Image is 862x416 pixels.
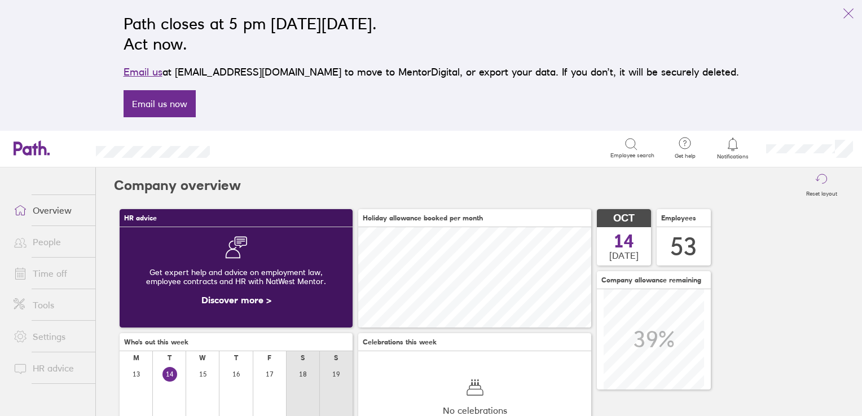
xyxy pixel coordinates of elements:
[124,338,188,346] span: Who's out this week
[168,354,171,362] div: T
[199,354,206,362] div: W
[5,231,95,253] a: People
[240,143,269,153] div: Search
[133,354,139,362] div: M
[363,338,437,346] span: Celebrations this week
[601,276,701,284] span: Company allowance remaining
[443,405,507,415] span: No celebrations
[363,214,483,222] span: Holiday allowance booked per month
[124,14,739,54] h2: Path closes at 5 pm [DATE][DATE]. Act now.
[667,153,703,160] span: Get help
[129,259,344,295] div: Get expert help and advice on employment law, employee contracts and HR with NatWest Mentor.
[5,325,95,348] a: Settings
[124,214,157,222] span: HR advice
[267,354,271,362] div: F
[114,167,241,203] h2: Company overview
[124,90,196,117] a: Email us now
[799,187,844,197] label: Reset layout
[5,294,95,316] a: Tools
[715,153,751,160] span: Notifications
[234,354,238,362] div: T
[670,232,697,261] div: 53
[5,262,95,285] a: Time off
[715,136,751,160] a: Notifications
[5,357,95,379] a: HR advice
[334,354,338,362] div: S
[613,213,635,224] span: OCT
[661,214,696,222] span: Employees
[614,232,634,250] span: 14
[610,152,654,159] span: Employee search
[5,199,95,222] a: Overview
[609,250,639,260] span: [DATE]
[124,66,162,78] a: Email us
[201,294,271,306] a: Discover more >
[799,167,844,203] button: Reset layout
[301,354,305,362] div: S
[124,64,739,80] p: at [EMAIL_ADDRESS][DOMAIN_NAME] to move to MentorDigital, or export your data. If you don’t, it w...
